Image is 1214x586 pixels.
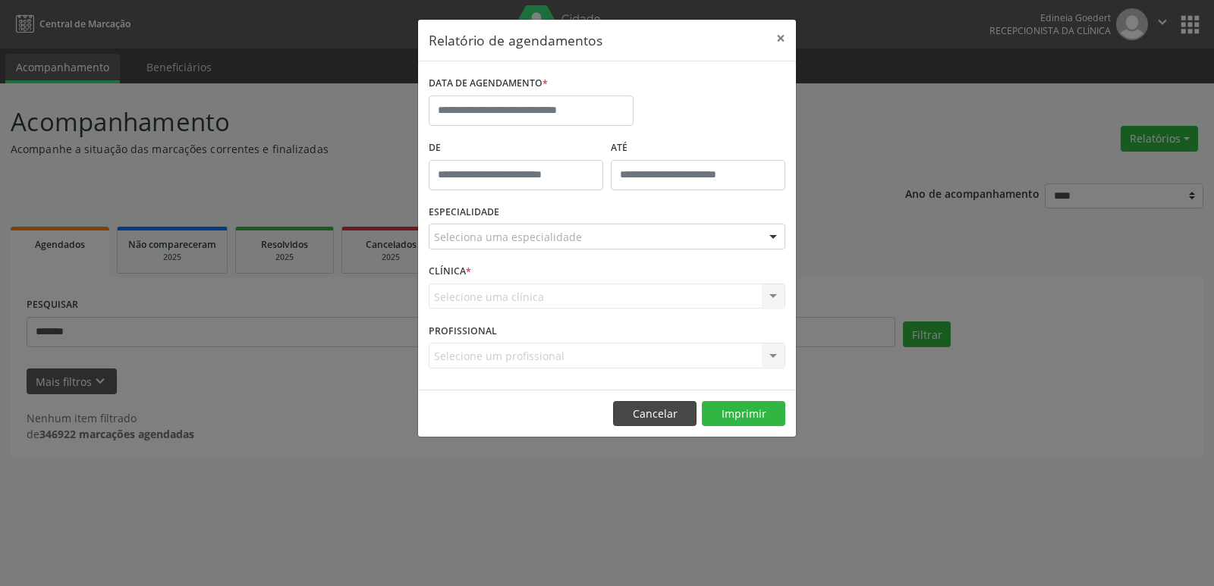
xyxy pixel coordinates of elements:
[613,401,697,427] button: Cancelar
[611,136,785,160] label: ATÉ
[429,72,548,96] label: DATA DE AGENDAMENTO
[766,20,796,57] button: Close
[429,201,499,224] label: ESPECIALIDADE
[702,401,785,427] button: Imprimir
[429,260,471,284] label: CLÍNICA
[429,30,602,50] h5: Relatório de agendamentos
[429,136,603,160] label: De
[429,319,497,343] label: PROFISSIONAL
[434,229,582,245] span: Seleciona uma especialidade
